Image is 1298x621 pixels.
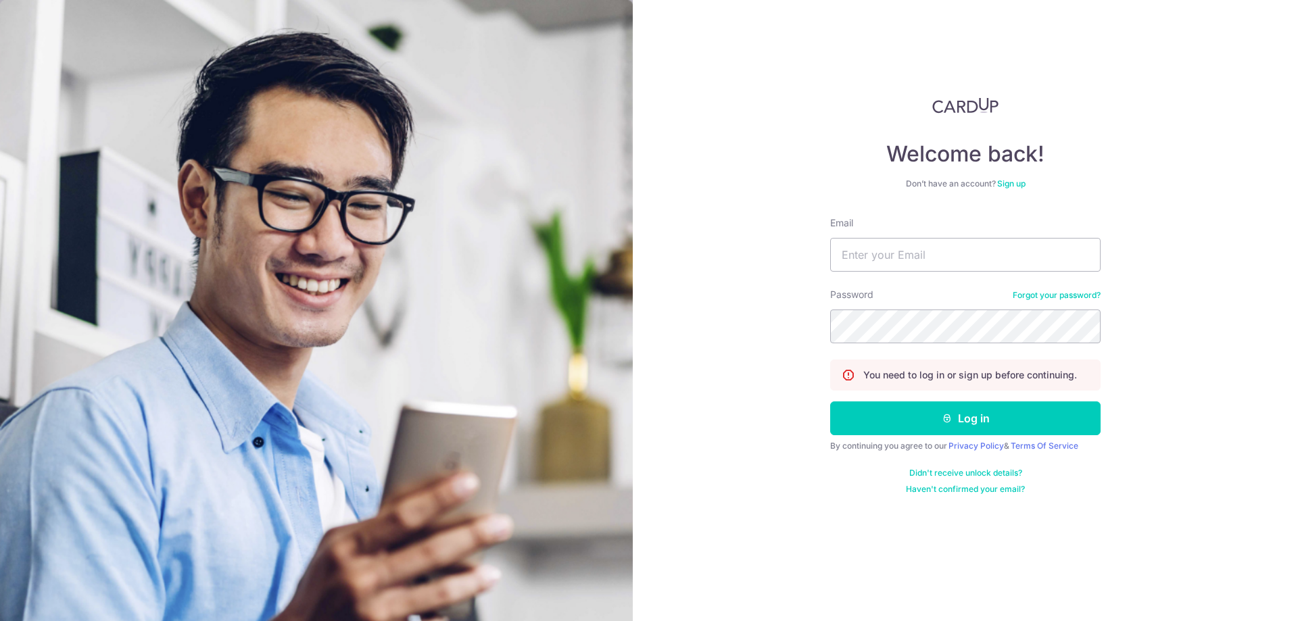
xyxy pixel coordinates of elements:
[1013,290,1101,301] a: Forgot your password?
[932,97,999,114] img: CardUp Logo
[830,141,1101,168] h4: Welcome back!
[830,288,873,301] label: Password
[909,468,1022,478] a: Didn't receive unlock details?
[1011,441,1078,451] a: Terms Of Service
[906,484,1025,495] a: Haven't confirmed your email?
[997,178,1026,189] a: Sign up
[830,178,1101,189] div: Don’t have an account?
[863,368,1077,382] p: You need to log in or sign up before continuing.
[830,216,853,230] label: Email
[830,238,1101,272] input: Enter your Email
[948,441,1004,451] a: Privacy Policy
[830,441,1101,451] div: By continuing you agree to our &
[830,401,1101,435] button: Log in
